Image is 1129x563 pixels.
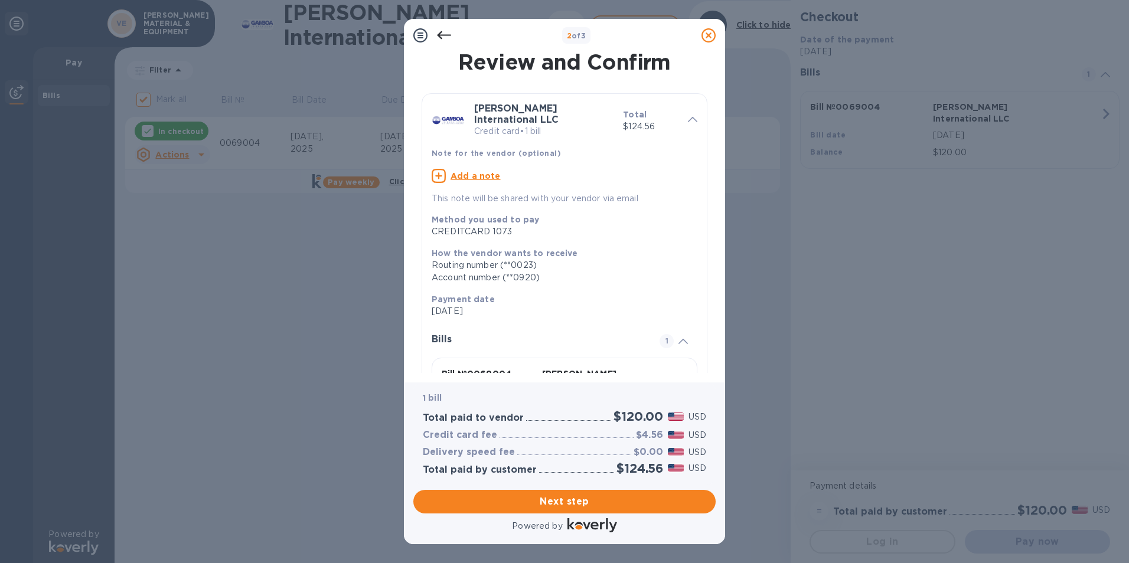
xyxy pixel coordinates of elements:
[423,393,442,402] b: 1 bill
[432,259,688,271] div: Routing number (**0023)
[423,413,524,424] h3: Total paid to vendor
[432,294,495,304] b: Payment date
[423,447,515,458] h3: Delivery speed fee
[689,411,706,423] p: USD
[512,520,562,532] p: Powered by
[567,518,617,532] img: Logo
[432,248,578,258] b: How the vendor wants to receive
[689,462,706,474] p: USD
[474,125,614,138] p: Credit card • 1 bill
[668,413,684,421] img: USD
[451,171,501,181] u: Add a note
[432,358,697,436] button: Bill №0069004[PERSON_NAME] International LLC
[689,446,706,459] p: USD
[623,120,678,133] p: $124.56
[668,448,684,456] img: USD
[660,334,674,348] span: 1
[432,215,539,224] b: Method you used to pay
[474,103,559,125] b: [PERSON_NAME] International LLC
[668,464,684,472] img: USD
[419,50,710,74] h1: Review and Confirm
[423,495,706,509] span: Next step
[614,409,663,424] h2: $120.00
[567,31,586,40] b: of 3
[616,461,663,476] h2: $124.56
[432,103,697,205] div: [PERSON_NAME] International LLCCredit card•1 billTotal$124.56Note for the vendor (optional)Add a ...
[442,368,537,379] p: Bill № 0069004
[668,431,684,439] img: USD
[423,464,537,476] h3: Total paid by customer
[432,271,688,284] div: Account number (**0920)
[623,110,647,119] b: Total
[567,31,572,40] span: 2
[432,192,697,205] p: This note will be shared with your vendor via email
[432,149,561,158] b: Note for the vendor (optional)
[636,430,663,441] h3: $4.56
[689,429,706,441] p: USD
[634,447,663,458] h3: $0.00
[423,430,497,441] h3: Credit card fee
[542,368,638,391] p: [PERSON_NAME] International LLC
[432,305,688,317] p: [DATE]
[432,225,688,238] div: CREDITCARD 1073
[432,334,645,345] h3: Bills
[413,490,716,513] button: Next step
